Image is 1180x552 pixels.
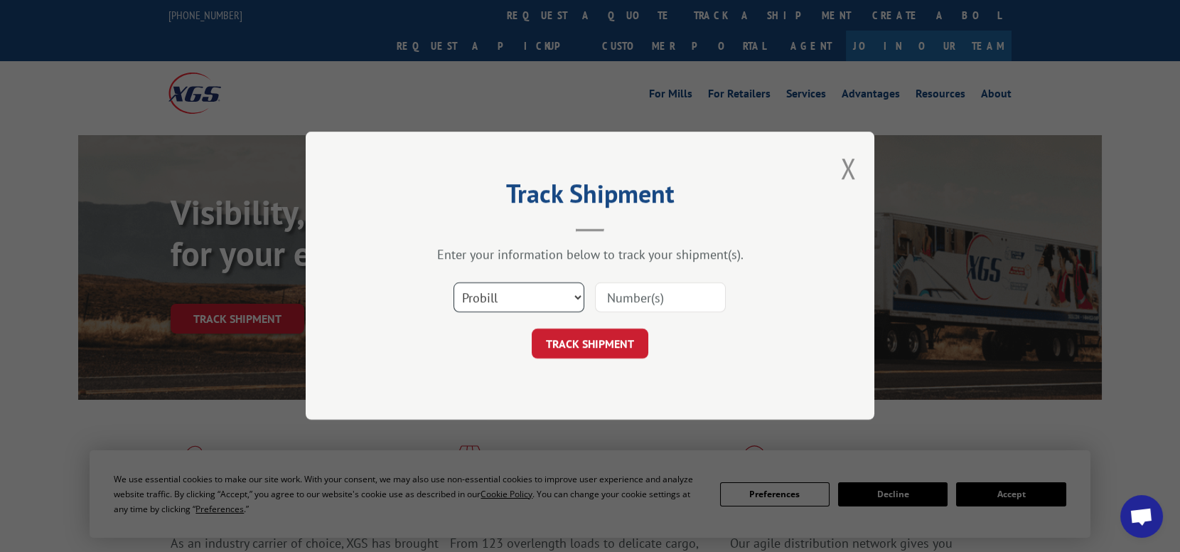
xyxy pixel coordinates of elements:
button: TRACK SHIPMENT [532,329,648,359]
input: Number(s) [595,283,726,313]
div: Enter your information below to track your shipment(s). [377,247,803,263]
h2: Track Shipment [377,184,803,211]
button: Close modal [841,149,857,187]
div: Open chat [1120,495,1163,538]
